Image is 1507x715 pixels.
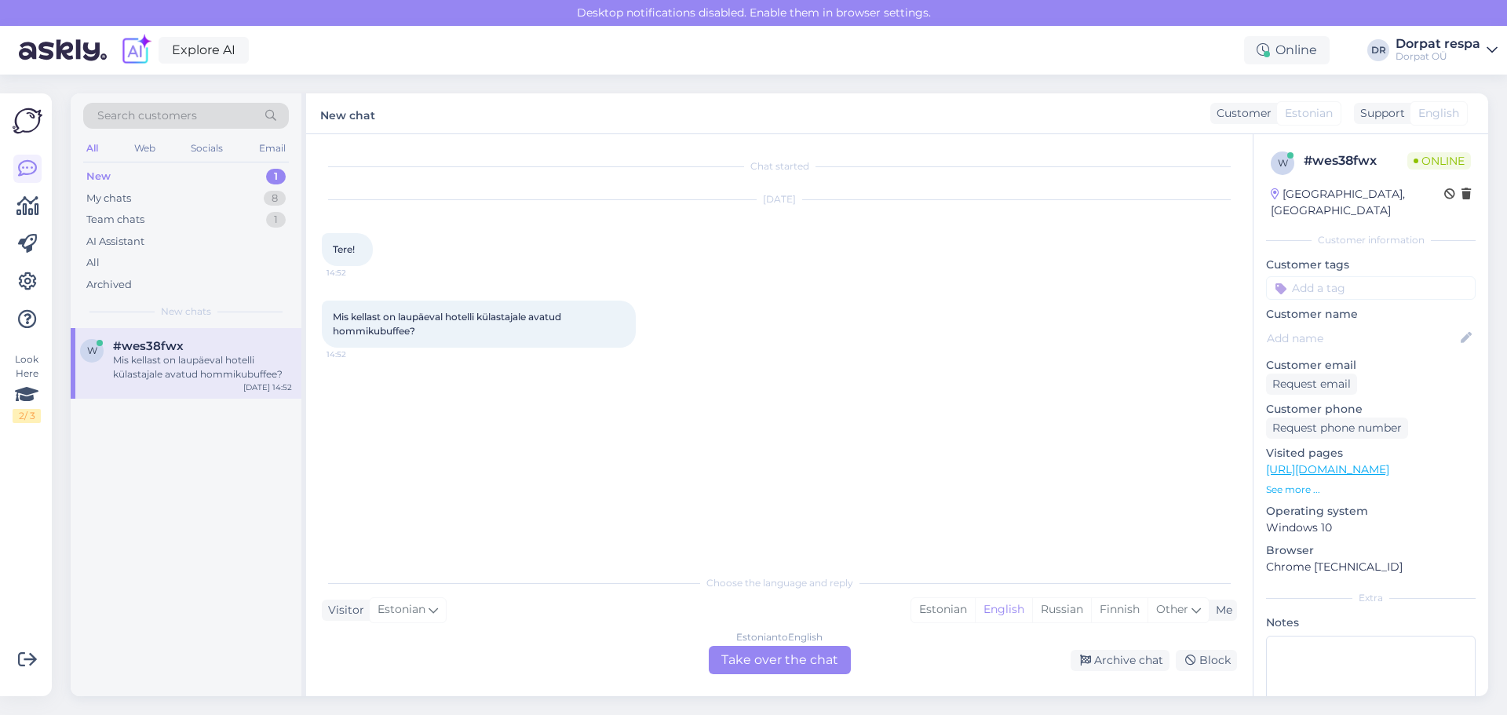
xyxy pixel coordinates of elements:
span: Search customers [97,108,197,124]
p: Notes [1266,615,1476,631]
div: Socials [188,138,226,159]
span: #wes38fwx [113,339,184,353]
div: DR [1367,39,1389,61]
div: Russian [1032,598,1091,622]
span: Other [1156,602,1188,616]
div: Mis kellast on laupäeval hotelli külastajale avatud hommikubuffee? [113,353,292,381]
div: Online [1244,36,1330,64]
div: All [83,138,101,159]
div: Estonian [911,598,975,622]
div: 8 [264,191,286,206]
div: Request phone number [1266,418,1408,439]
p: Customer email [1266,357,1476,374]
span: Online [1407,152,1471,170]
div: Archived [86,277,132,293]
div: Chat started [322,159,1237,173]
p: Operating system [1266,503,1476,520]
div: Estonian to English [736,630,823,644]
span: Estonian [378,601,425,618]
a: Dorpat respaDorpat OÜ [1396,38,1498,63]
div: Dorpat OÜ [1396,50,1480,63]
span: Mis kellast on laupäeval hotelli külastajale avatud hommikubuffee? [333,311,564,337]
span: w [87,345,97,356]
span: English [1418,105,1459,122]
img: explore-ai [119,34,152,67]
div: Take over the chat [709,646,851,674]
div: Extra [1266,591,1476,605]
div: Team chats [86,212,144,228]
div: English [975,598,1032,622]
span: 14:52 [327,348,385,360]
div: My chats [86,191,131,206]
div: Me [1210,602,1232,618]
p: Browser [1266,542,1476,559]
div: 1 [266,212,286,228]
div: Archive chat [1071,650,1169,671]
div: [DATE] 14:52 [243,381,292,393]
div: Choose the language and reply [322,576,1237,590]
div: Request email [1266,374,1357,395]
div: Customer [1210,105,1272,122]
div: 2 / 3 [13,409,41,423]
div: Visitor [322,602,364,618]
div: Web [131,138,159,159]
div: 1 [266,169,286,184]
span: 14:52 [327,267,385,279]
div: New [86,169,111,184]
span: Estonian [1285,105,1333,122]
label: New chat [320,103,375,124]
div: All [86,255,100,271]
div: Email [256,138,289,159]
div: [DATE] [322,192,1237,206]
input: Add name [1267,330,1458,347]
span: w [1278,157,1288,169]
p: Chrome [TECHNICAL_ID] [1266,559,1476,575]
div: [GEOGRAPHIC_DATA], [GEOGRAPHIC_DATA] [1271,186,1444,219]
p: Windows 10 [1266,520,1476,536]
div: Finnish [1091,598,1148,622]
img: Askly Logo [13,106,42,136]
input: Add a tag [1266,276,1476,300]
a: Explore AI [159,37,249,64]
p: Customer tags [1266,257,1476,273]
a: [URL][DOMAIN_NAME] [1266,462,1389,476]
div: Support [1354,105,1405,122]
span: Tere! [333,243,355,255]
p: Visited pages [1266,445,1476,461]
span: New chats [161,305,211,319]
p: Customer name [1266,306,1476,323]
p: See more ... [1266,483,1476,497]
div: AI Assistant [86,234,144,250]
p: Customer phone [1266,401,1476,418]
div: Customer information [1266,233,1476,247]
div: Dorpat respa [1396,38,1480,50]
div: Look Here [13,352,41,423]
div: Block [1176,650,1237,671]
div: # wes38fwx [1304,151,1407,170]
